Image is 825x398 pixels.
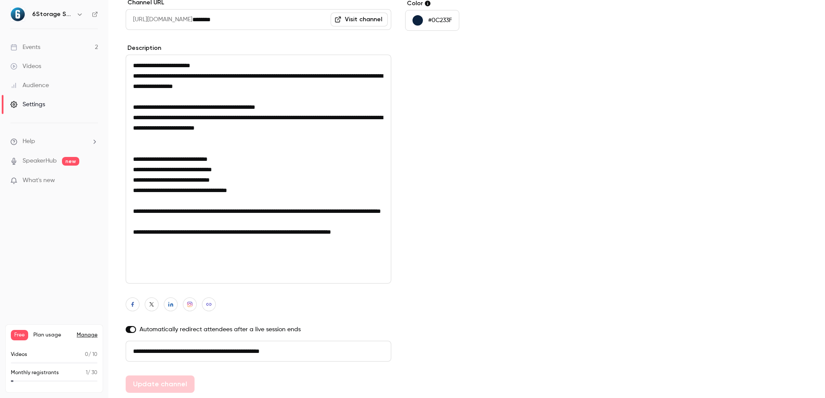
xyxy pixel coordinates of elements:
li: help-dropdown-opener [10,137,98,146]
div: Videos [10,62,41,71]
span: What's new [23,176,55,185]
p: #0C233F [428,16,452,25]
button: #0C233F [405,10,459,31]
span: 0 [85,352,88,357]
a: Visit channel [331,13,388,26]
span: 1 [86,370,88,375]
p: Videos [11,351,27,359]
span: [URL][DOMAIN_NAME] [126,9,192,30]
p: Monthly registrants [11,369,59,377]
a: SpeakerHub [23,157,57,166]
h6: 6Storage Software Solutions [32,10,73,19]
label: Description [126,44,391,52]
p: / 30 [86,369,97,377]
a: Manage [77,332,97,339]
span: Plan usage [33,332,71,339]
span: Help [23,137,35,146]
span: new [62,157,79,166]
div: Events [10,43,40,52]
p: / 10 [85,351,97,359]
label: Automatically redirect attendees after a live session ends [126,325,391,334]
img: 6Storage Software Solutions [11,7,25,21]
span: Free [11,330,28,340]
div: Settings [10,100,45,109]
div: Audience [10,81,49,90]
